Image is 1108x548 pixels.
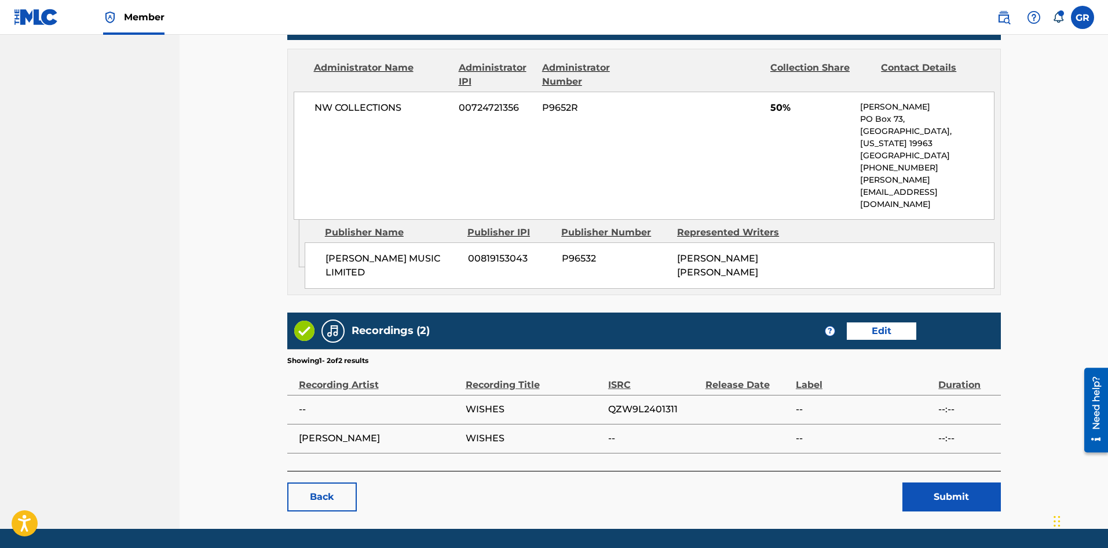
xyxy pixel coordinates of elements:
[997,10,1011,24] img: search
[467,226,553,239] div: Publisher IPI
[468,252,553,266] span: 00819153043
[542,101,644,115] span: P9652R
[677,253,758,278] span: [PERSON_NAME] [PERSON_NAME]
[608,366,700,392] div: ISRC
[542,61,644,89] div: Administrator Number
[796,366,933,392] div: Label
[466,402,602,416] span: WISHES
[860,174,993,211] p: [PERSON_NAME][EMAIL_ADDRESS][DOMAIN_NAME]
[124,10,164,24] span: Member
[938,366,994,392] div: Duration
[314,61,450,89] div: Administrator Name
[466,366,602,392] div: Recording Title
[299,366,460,392] div: Recording Artist
[459,61,533,89] div: Administrator IPI
[287,355,368,366] p: Showing 1 - 2 of 2 results
[860,125,993,150] p: [GEOGRAPHIC_DATA], [US_STATE] 19963
[796,402,933,416] span: --
[608,402,700,416] span: QZW9L2401311
[847,322,916,340] a: Edit
[796,431,933,445] span: --
[562,252,669,266] span: P96532
[14,9,58,26] img: MLC Logo
[103,10,117,24] img: Top Rightsholder
[299,431,460,445] span: [PERSON_NAME]
[294,321,315,341] img: Valid
[326,324,340,338] img: Recordings
[466,431,602,445] span: WISHES
[287,482,357,511] a: Back
[561,226,668,239] div: Publisher Number
[992,6,1015,29] a: Public Search
[938,402,994,416] span: --:--
[1071,6,1094,29] div: User Menu
[326,252,459,280] span: [PERSON_NAME] MUSIC LIMITED
[459,101,533,115] span: 00724721356
[352,324,430,337] h5: Recordings (2)
[860,113,993,125] p: PO Box 73,
[315,101,451,115] span: NW COLLECTIONS
[705,366,790,392] div: Release Date
[325,226,459,239] div: Publisher Name
[770,61,872,89] div: Collection Share
[860,150,993,162] p: [GEOGRAPHIC_DATA]
[860,162,993,174] p: [PHONE_NUMBER]
[902,482,1001,511] button: Submit
[881,61,983,89] div: Contact Details
[1050,492,1108,548] iframe: Chat Widget
[1054,504,1061,539] div: Drag
[860,101,993,113] p: [PERSON_NAME]
[1022,6,1045,29] div: Help
[770,101,852,115] span: 50%
[825,326,835,336] span: ?
[608,431,700,445] span: --
[1076,364,1108,457] iframe: Resource Center
[1027,10,1041,24] img: help
[938,431,994,445] span: --:--
[1052,12,1064,23] div: Notifications
[677,226,784,239] div: Represented Writers
[299,402,460,416] span: --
